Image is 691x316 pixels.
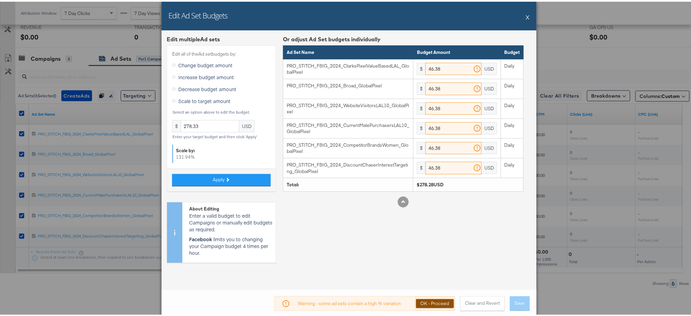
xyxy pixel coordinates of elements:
div: USD [482,81,497,93]
div: PRO_STITCH_FBIG_2024_DiscountChaserInterestTargeting_GlobalPixel [287,160,409,173]
div: USD [482,120,497,133]
th: Budget Amount [414,44,501,58]
div: Scale by: [176,146,268,152]
h2: Edit Ad Set Budgets [168,9,227,19]
div: Select an option above to edit the budget. [172,108,271,113]
div: PRO_STITCH_FBIG_2024_CurrentMalePurchasersLAL10_GlobalPixel [287,120,409,133]
div: USD [482,140,497,153]
strong: Facebook [189,234,212,241]
td: Daily [501,117,523,137]
div: USD [482,61,497,73]
div: $ [417,61,425,73]
td: Daily [501,97,523,117]
button: OK - Proceed [416,297,454,306]
div: PRO_STITCH_FBIG_2024_Broad_GlobalPixel [287,81,409,87]
div: Total: [287,180,409,186]
td: Daily [501,57,523,77]
th: Ad Set Name [283,44,414,58]
button: X [526,9,530,22]
div: $278.28USD [417,180,520,186]
td: Daily [501,137,523,156]
div: Warning - some ad sets contain a high % variation [298,299,360,305]
label: Edit all of the Ad set budgets by: [172,49,271,56]
div: About Editing [189,204,272,211]
div: PRO_STITCH_FBIG_2024_ClarksPixelValueBasedLAL_GlobalPixel [287,61,409,74]
div: $ [172,118,181,131]
td: Daily [501,156,523,176]
div: PRO_STITCH_FBIG_2024_CompetitorBrandsWomen_GlobalPixel [287,140,409,153]
div: PRO_STITCH_FBIG_2024_WebsiteVisitorsLAL10_GlobalPixel [287,101,409,113]
div: $ [417,140,425,153]
td: Daily [501,77,523,97]
span: Scale to target amount [178,96,230,103]
button: Clear and Revert [460,295,505,309]
div: $ [417,81,425,93]
div: Edit multiple Ad set s [167,34,276,42]
div: USD [482,160,497,172]
button: Apply [172,172,271,185]
span: Increase budget amount [178,72,234,79]
th: Budget [501,44,523,58]
div: USD [482,101,497,113]
span: Change budget amount [178,60,232,67]
div: $ [417,101,425,113]
div: USD [239,118,255,131]
p: Enter a valid budget to edit Campaigns or manually edit budgets as required. [189,210,272,231]
div: 131.94 % [172,143,271,161]
div: $ [417,160,425,172]
div: Or adjust Ad Set budgets individually [283,34,524,42]
span: Decrease budget amount [178,84,236,91]
div: Enter your target budget and then click 'Apply' [172,133,271,138]
div: $ [417,120,425,133]
span: Apply [213,175,225,181]
p: limits you to changing your Campaign budget 4 times per hour. [189,234,272,254]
